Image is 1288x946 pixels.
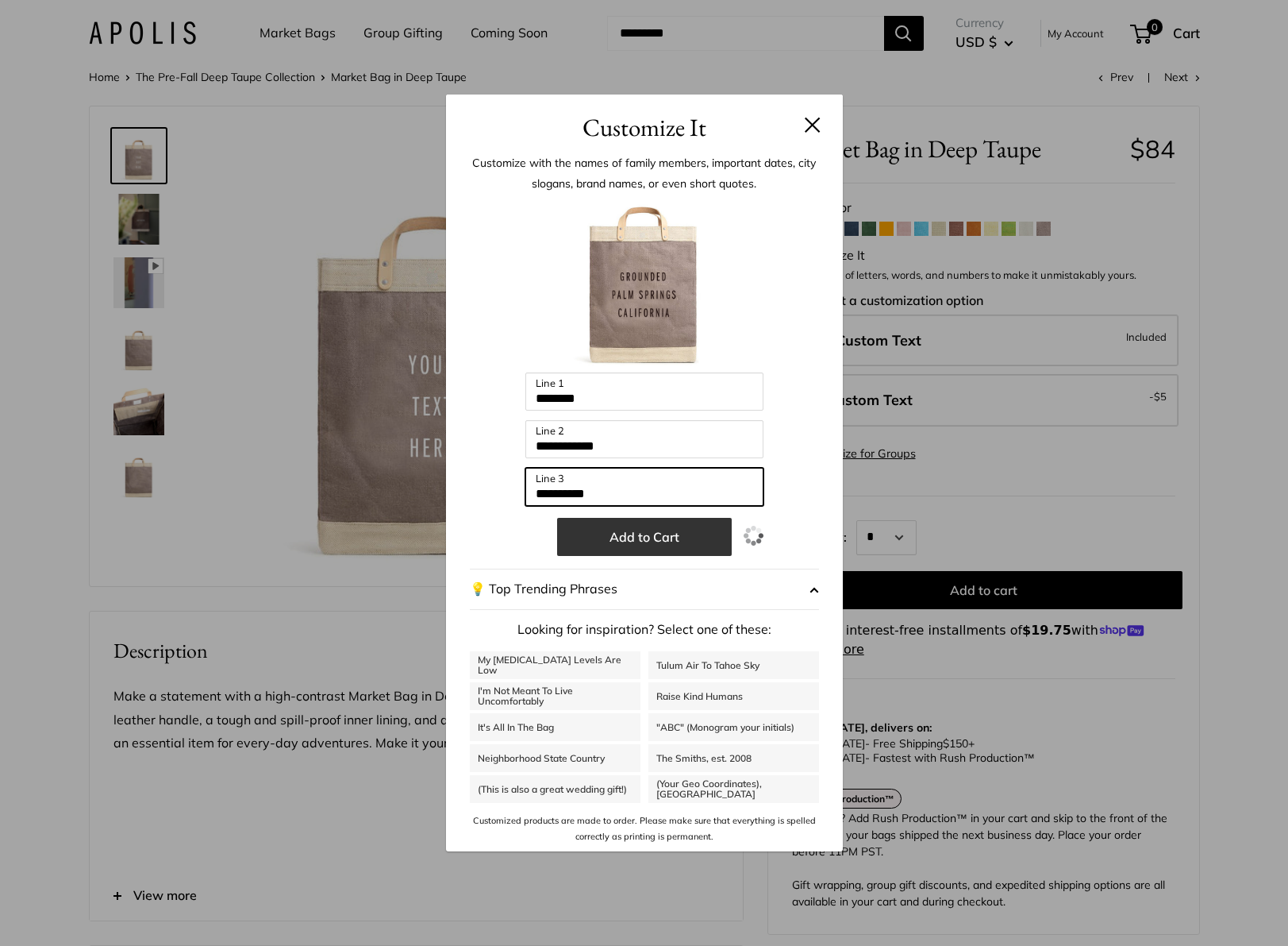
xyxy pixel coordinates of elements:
a: I'm Not Meant To Live Uncomfortably [470,682,640,710]
button: 💡 Top Trending Phrases [470,569,819,610]
p: Looking for inspiration? Select one of these: [470,618,819,642]
a: My [MEDICAL_DATA] Levels Are Low [470,651,640,679]
a: It's All In The Bag [470,713,640,741]
a: The Smiths, est. 2008 [648,744,819,772]
a: Neighborhood State Country [470,744,640,772]
h3: Customize It [470,109,819,146]
p: Customized products are made to order. Please make sure that everything is spelled correctly as p... [470,813,819,845]
a: (Your Geo Coordinates), [GEOGRAPHIC_DATA] [648,775,819,803]
img: loading.gif [744,526,763,546]
p: Customize with the names of family members, important dates, city slogans, brand names, or even s... [470,153,819,194]
img: customizer-prod [557,198,732,373]
a: Tulum Air To Tahoe Sky [648,651,819,679]
a: "ABC" (Monogram your initials) [648,713,819,741]
button: Add to Cart [557,518,732,556]
a: (This is also a great wedding gift!) [470,775,640,803]
a: Raise Kind Humans [648,682,819,710]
